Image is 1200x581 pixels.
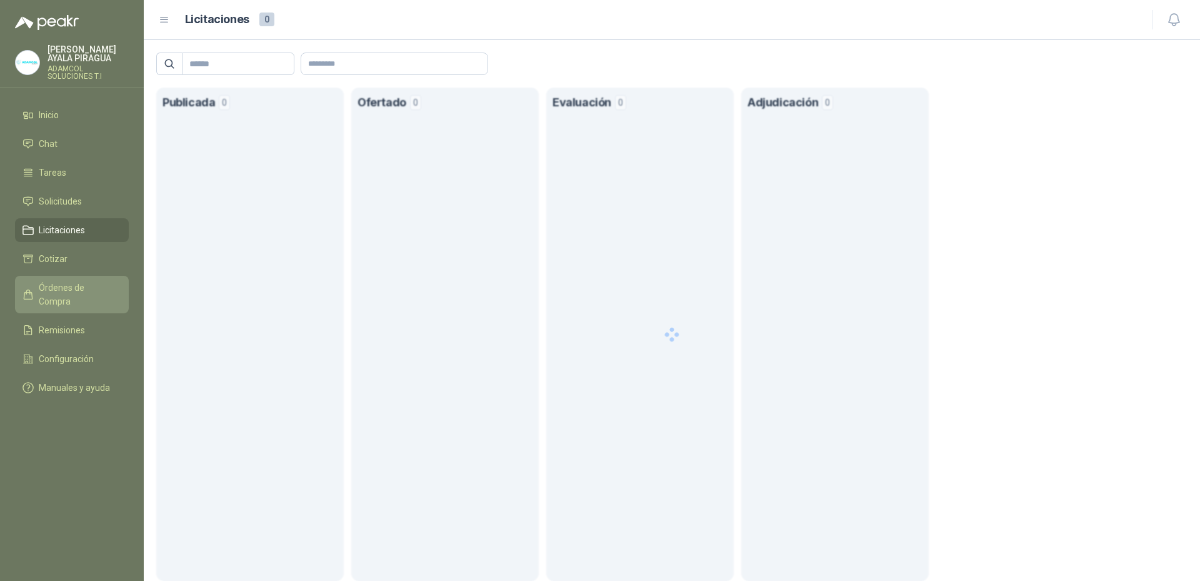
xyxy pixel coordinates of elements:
p: ADAMCOL SOLUCIONES T.I [47,65,129,80]
a: Remisiones [15,318,129,342]
span: Configuración [39,352,94,366]
a: Tareas [15,161,129,184]
span: 0 [259,13,274,26]
img: Company Logo [16,51,39,74]
a: Cotizar [15,247,129,271]
span: Solicitudes [39,195,82,208]
span: Chat [39,137,57,151]
span: Licitaciones [39,223,85,237]
a: Chat [15,132,129,156]
a: Inicio [15,103,129,127]
span: Inicio [39,108,59,122]
p: [PERSON_NAME] AYALA PIRAGUA [47,45,129,63]
span: Manuales y ayuda [39,381,110,395]
span: Órdenes de Compra [39,281,117,308]
a: Configuración [15,347,129,371]
a: Manuales y ayuda [15,376,129,400]
span: Cotizar [39,252,67,266]
a: Licitaciones [15,218,129,242]
span: Tareas [39,166,66,179]
a: Solicitudes [15,189,129,213]
a: Órdenes de Compra [15,276,129,313]
img: Logo peakr [15,15,79,30]
span: Remisiones [39,323,85,337]
h1: Licitaciones [185,11,249,29]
